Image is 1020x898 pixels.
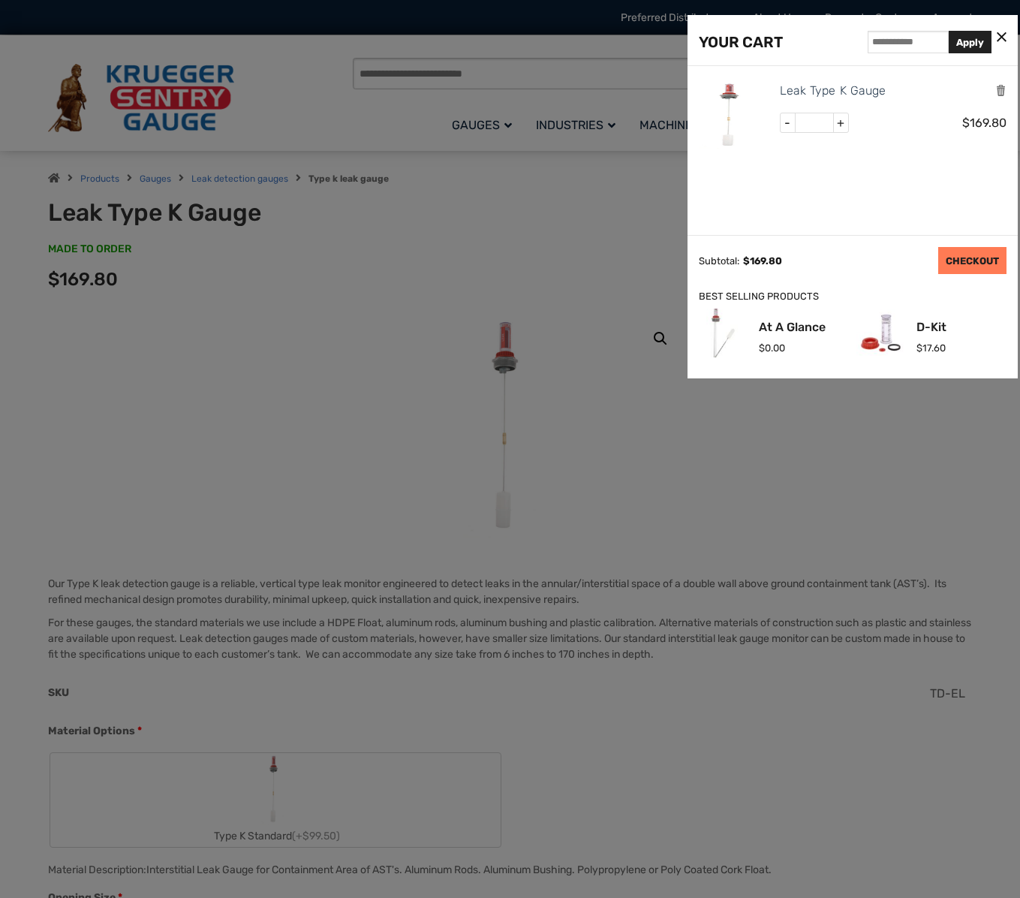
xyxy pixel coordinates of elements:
[962,116,970,130] span: $
[699,81,766,149] img: Leak Detection Gauge
[962,116,1006,130] span: 169.80
[699,289,1006,305] div: BEST SELLING PRODUCTS
[856,309,905,357] img: D-Kit
[780,81,886,101] a: Leak Type K Gauge
[916,321,946,333] a: D-Kit
[743,255,782,267] span: 169.80
[699,30,783,54] div: YOUR CART
[916,342,922,354] span: $
[938,247,1006,274] a: CHECKOUT
[949,31,991,53] button: Apply
[916,342,946,354] span: 17.60
[759,342,765,354] span: $
[699,309,748,357] img: At A Glance
[699,255,739,267] div: Subtotal:
[759,321,826,333] a: At A Glance
[833,113,848,133] span: +
[743,255,750,267] span: $
[781,113,796,133] span: -
[759,342,785,354] span: 0.00
[995,83,1006,98] a: Remove this item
